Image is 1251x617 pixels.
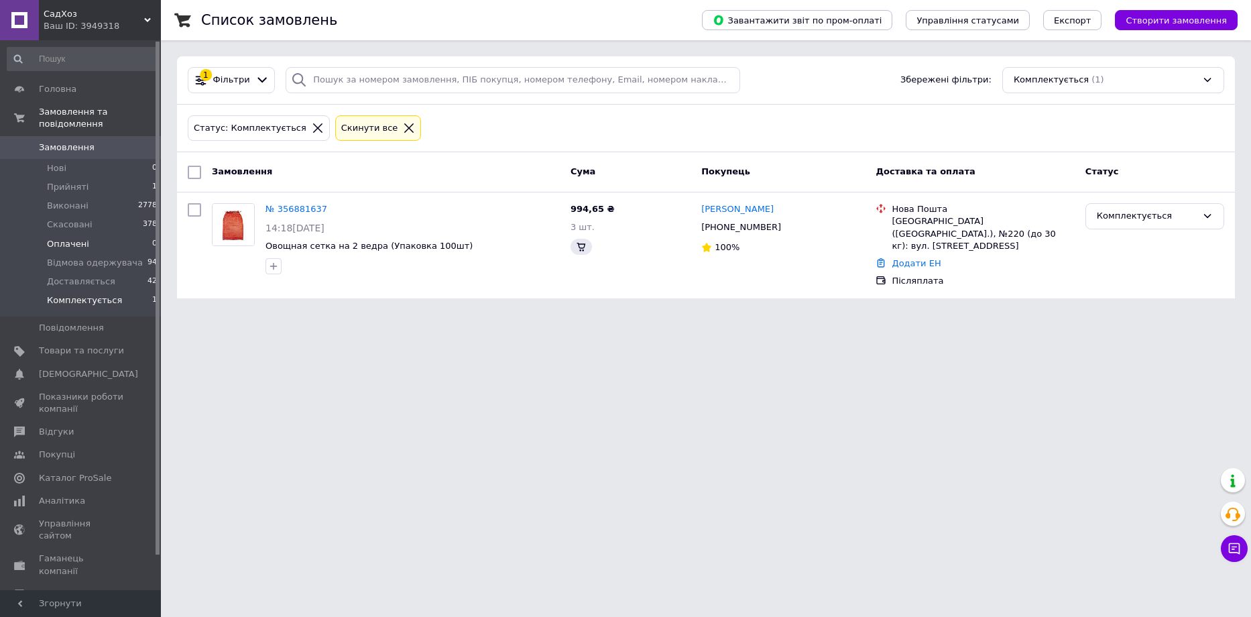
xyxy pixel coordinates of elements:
span: Завантажити звіт по пром-оплаті [713,14,882,26]
span: Відгуки [39,426,74,438]
span: Замовлення [212,166,272,176]
span: Виконані [47,200,88,212]
div: Комплектується [1097,209,1197,223]
span: Статус [1085,166,1119,176]
div: [PHONE_NUMBER] [699,219,784,236]
a: Створити замовлення [1101,15,1238,25]
span: Управління статусами [916,15,1019,25]
a: № 356881637 [265,204,327,214]
span: Головна [39,83,76,95]
span: 0 [152,238,157,250]
span: 94 [147,257,157,269]
span: Комплектується [1014,74,1089,87]
span: 2778 [138,200,157,212]
span: (1) [1091,74,1104,85]
span: Відмова одержувача [47,257,143,269]
div: Нова Пошта [892,203,1074,215]
input: Пошук [7,47,158,71]
span: Покупець [701,166,750,176]
span: Показники роботи компанії [39,391,124,415]
span: Замовлення та повідомлення [39,106,161,130]
span: 3 шт. [571,222,595,232]
button: Чат з покупцем [1221,535,1248,562]
span: Скасовані [47,219,93,231]
span: Комплектується [47,294,122,306]
span: Нові [47,162,66,174]
span: 1 [152,294,157,306]
span: Оплачені [47,238,89,250]
span: Маркет [39,588,73,600]
div: Післяплата [892,275,1074,287]
span: Замовлення [39,142,95,154]
span: 100% [715,242,739,252]
span: Повідомлення [39,322,104,334]
span: 42 [147,276,157,288]
span: Прийняті [47,181,88,193]
span: Фільтри [213,74,250,87]
span: СадХоз [44,8,144,20]
div: Статус: Комплектується [191,121,309,135]
span: 0 [152,162,157,174]
span: Доставляється [47,276,115,288]
div: Ваш ID: 3949318 [44,20,161,32]
span: Гаманець компанії [39,553,124,577]
span: Покупці [39,449,75,461]
input: Пошук за номером замовлення, ПІБ покупця, номером телефону, Email, номером накладної [286,67,740,93]
div: 1 [200,69,212,81]
a: Фото товару [212,203,255,246]
span: Експорт [1054,15,1091,25]
button: Експорт [1043,10,1102,30]
span: 378 [143,219,157,231]
span: 14:18[DATE] [265,223,324,233]
button: Створити замовлення [1115,10,1238,30]
span: Доставка та оплата [876,166,975,176]
span: Cума [571,166,595,176]
span: 994,65 ₴ [571,204,615,214]
span: 1 [152,181,157,193]
span: Управління сайтом [39,518,124,542]
button: Завантажити звіт по пром-оплаті [702,10,892,30]
button: Управління статусами [906,10,1030,30]
span: [DEMOGRAPHIC_DATA] [39,368,138,380]
a: [PERSON_NAME] [701,203,774,216]
span: Збережені фільтри: [900,74,992,87]
div: Cкинути все [339,121,401,135]
span: Аналітика [39,495,85,507]
a: Овощная сетка на 2 ведра (Упаковка 100шт) [265,241,473,251]
span: Товари та послуги [39,345,124,357]
h1: Список замовлень [201,12,337,28]
span: Створити замовлення [1126,15,1227,25]
span: Каталог ProSale [39,472,111,484]
img: Фото товару [213,204,254,245]
div: [GEOGRAPHIC_DATA] ([GEOGRAPHIC_DATA].), №220 (до 30 кг): вул. [STREET_ADDRESS] [892,215,1074,252]
a: Додати ЕН [892,258,941,268]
